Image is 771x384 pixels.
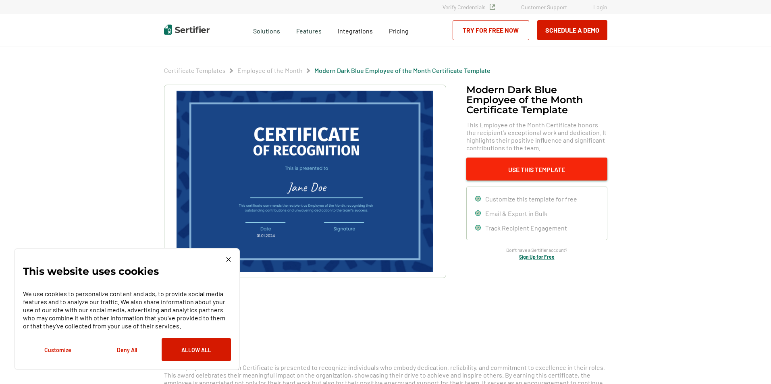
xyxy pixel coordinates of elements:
[162,338,231,361] button: Allow All
[466,85,607,115] h1: Modern Dark Blue Employee of the Month Certificate Template
[253,25,280,35] span: Solutions
[537,20,607,40] button: Schedule a Demo
[237,66,303,74] a: Employee of the Month
[314,66,490,74] a: Modern Dark Blue Employee of the Month Certificate Template
[23,267,159,275] p: This website uses cookies
[164,66,226,75] span: Certificate Templates
[466,158,607,181] button: Use This Template
[485,224,567,232] span: Track Recipient Engagement
[443,4,495,10] a: Verify Credentials
[485,195,577,203] span: Customize this template for free
[23,290,231,330] p: We use cookies to personalize content and ads, to provide social media features and to analyze ou...
[314,66,490,75] span: Modern Dark Blue Employee of the Month Certificate Template
[521,4,567,10] a: Customer Support
[389,25,409,35] a: Pricing
[466,121,607,152] span: This Employee of the Month Certificate honors the recipient’s exceptional work and dedication. It...
[593,4,607,10] a: Login
[177,91,433,272] img: Modern Dark Blue Employee of the Month Certificate Template
[23,338,92,361] button: Customize
[485,210,547,217] span: Email & Export in Bulk
[731,345,771,384] iframe: Chat Widget
[237,66,303,75] span: Employee of the Month
[164,25,210,35] img: Sertifier | Digital Credentialing Platform
[92,338,162,361] button: Deny All
[338,25,373,35] a: Integrations
[164,66,226,74] a: Certificate Templates
[453,20,529,40] a: Try for Free Now
[296,25,322,35] span: Features
[490,4,495,10] img: Verified
[338,27,373,35] span: Integrations
[506,246,567,254] span: Don’t have a Sertifier account?
[519,254,555,259] a: Sign Up for Free
[226,257,231,262] img: Cookie Popup Close
[389,27,409,35] span: Pricing
[164,66,490,75] div: Breadcrumb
